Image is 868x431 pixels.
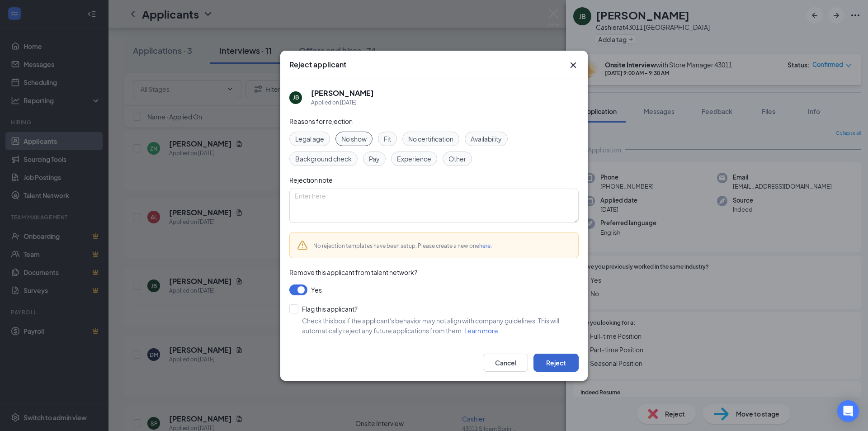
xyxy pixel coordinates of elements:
svg: Warning [297,240,308,251]
span: Experience [397,154,431,164]
span: Availability [471,134,502,144]
span: Check this box if the applicant's behavior may not align with company guidelines. This will autom... [302,317,559,335]
span: No show [341,134,367,144]
svg: Cross [568,60,579,71]
button: Close [568,60,579,71]
span: Fit [384,134,391,144]
span: Legal age [295,134,324,144]
span: No rejection templates have been setup. Please create a new one . [313,242,492,249]
div: Applied on [DATE] [311,98,374,107]
button: Cancel [483,354,528,372]
span: Other [448,154,466,164]
div: Open Intercom Messenger [837,400,859,422]
span: No certification [408,134,453,144]
span: Remove this applicant from talent network? [289,268,417,276]
div: JB [293,94,299,101]
span: Background check [295,154,352,164]
a: Learn more. [464,327,500,335]
span: Reasons for rejection [289,117,353,125]
span: Rejection note [289,176,333,184]
h5: [PERSON_NAME] [311,88,374,98]
h3: Reject applicant [289,60,346,70]
span: Pay [369,154,380,164]
button: Reject [533,354,579,372]
a: here [479,242,491,249]
span: Yes [311,284,322,295]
